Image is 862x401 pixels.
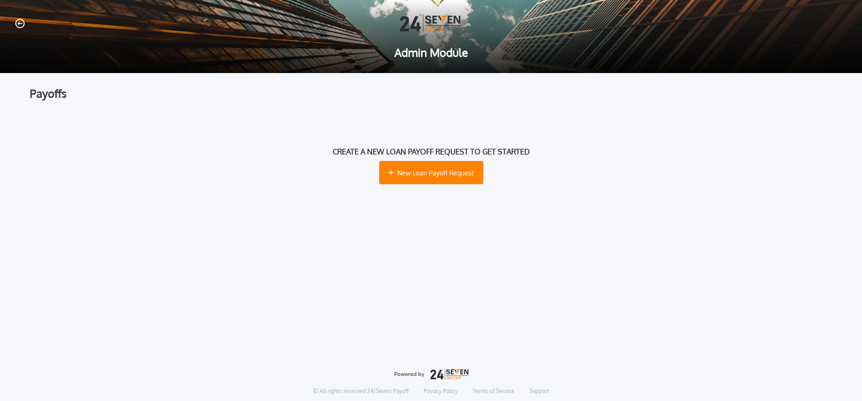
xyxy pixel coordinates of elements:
[529,388,549,395] a: Support
[424,388,458,395] a: Privacy Policy
[473,388,515,395] a: Terms of Service
[15,47,847,58] span: Admin Module
[397,168,474,178] span: New Loan Payoff Request
[30,88,832,99] div: Payoffs
[333,146,530,157] h1: Create a new loan payoff request to get started
[379,161,483,184] button: New Loan Payoff Request
[394,369,468,380] img: logo
[400,15,462,32] img: Logo
[313,388,409,395] p: © All rights reserved. 24|Seven Payoff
